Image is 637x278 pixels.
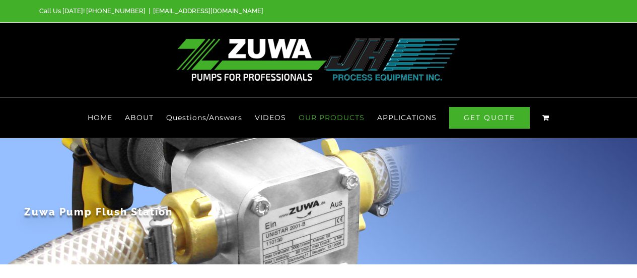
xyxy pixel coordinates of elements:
span: VIDEOS [255,114,286,121]
span: ABOUT [125,114,154,121]
a: [EMAIL_ADDRESS][DOMAIN_NAME] [153,7,263,15]
a: GET QUOTE [449,97,530,138]
span: APPLICATIONS [377,114,437,121]
span: HOME [88,114,112,121]
span: GET QUOTE [449,107,530,129]
span: Call Us [DATE]! [PHONE_NUMBER] [39,7,146,15]
a: APPLICATIONS [377,97,437,138]
h1: Zuwa Pump Flush Station [24,191,613,219]
span: Questions/Answers [166,114,242,121]
span: OUR PRODUCTS [299,114,365,121]
nav: Main Menu [39,97,598,138]
a: HOME [88,97,112,138]
a: VIDEOS [255,97,286,138]
a: ABOUT [125,97,154,138]
a: OUR PRODUCTS [299,97,365,138]
a: View Cart [542,97,549,138]
a: Questions/Answers [166,97,242,138]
